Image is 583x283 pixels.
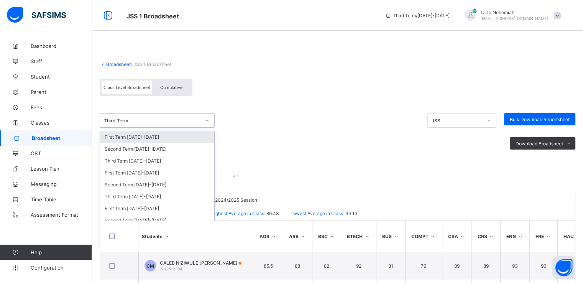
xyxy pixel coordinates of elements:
span: Class Level Broadsheet [103,85,150,90]
span: Assessment Format [31,212,92,218]
i: Sort Ascending [164,234,170,239]
th: FRE [529,220,557,252]
div: First Term [DATE]-[DATE] [100,167,214,179]
td: 92 [341,252,376,280]
th: BTECH [341,220,376,252]
div: First Term [DATE]-[DATE] [100,202,214,214]
span: Lowest Average in Class: [291,211,344,216]
th: AGR [253,220,283,252]
span: Third Term 2024/2025 Session [191,197,257,203]
span: Messaging [31,181,92,187]
td: 81 [376,252,405,280]
td: 88 [283,252,312,280]
span: Help [31,249,92,255]
td: 79 [405,252,442,280]
th: ENG [500,220,529,252]
span: Download Broadsheet [516,141,563,146]
span: Classes [31,120,92,126]
div: TarfaNehemiah [457,9,565,22]
span: Highest Average in Class: [211,211,265,216]
span: Tarfa Nehemiah [480,10,548,15]
th: BSC [312,220,341,252]
i: Sort in Ascending Order [575,234,581,239]
th: CRS [471,220,500,252]
td: 96 [529,252,557,280]
i: Sort in Ascending Order [488,234,494,239]
span: CM [146,263,154,269]
i: Sort in Ascending Order [364,234,370,239]
button: Open asap [552,256,575,279]
i: Sort in Ascending Order [329,234,335,239]
i: Sort in Ascending Order [430,234,436,239]
th: CRA [442,220,471,252]
td: 82 [312,252,341,280]
span: 24/25-2394 [160,267,182,271]
span: Lesson Plan [31,166,92,172]
td: 89 [471,252,500,280]
span: Configuration [31,265,92,271]
span: CBT [31,150,92,156]
span: Fees [31,104,92,110]
th: Students [138,220,253,252]
div: Second Term [DATE]-[DATE] [100,143,214,155]
span: Parent [31,89,92,95]
i: Sort in Ascending Order [517,234,524,239]
span: [EMAIL_ADDRESS][DOMAIN_NAME] [480,16,548,21]
span: Bulk Download Reportsheet [510,117,570,122]
span: Class Arm Broadsheet [126,12,179,20]
span: 33.13 [344,211,358,216]
td: 89 [442,252,471,280]
th: BUS [376,220,405,252]
span: CALEB NIZIWULE [PERSON_NAME] [160,260,241,266]
div: Second Term [DATE]-[DATE] [100,179,214,191]
td: 93 [500,252,529,280]
div: Third Term [DATE]-[DATE] [100,155,214,167]
span: Broadsheet [32,135,92,141]
i: Sort in Ascending Order [393,234,399,239]
div: JSS [432,118,482,123]
div: Third Term [104,118,200,123]
div: First Term [DATE]-[DATE] [100,131,214,143]
span: Staff [31,58,92,64]
th: COMPT [405,220,442,252]
i: Sort in Ascending Order [545,234,552,239]
i: Sort in Ascending Order [271,234,277,239]
img: safsims [7,7,66,23]
span: 86.43 [265,211,279,216]
span: / JSS 1 Broadsheet [131,61,171,67]
span: Cumulative [160,85,182,90]
div: Second Term [DATE]-[DATE] [100,214,214,226]
div: Third Term [DATE]-[DATE] [100,191,214,202]
i: Sort in Ascending Order [459,234,466,239]
th: ARB [283,220,312,252]
span: Time Table [31,196,92,202]
span: Student [31,74,92,80]
i: Sort in Ascending Order [300,234,306,239]
a: Broadsheet [106,61,131,67]
td: 85.5 [253,252,283,280]
span: Dashboard [31,43,92,49]
span: session/term information [385,13,450,18]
